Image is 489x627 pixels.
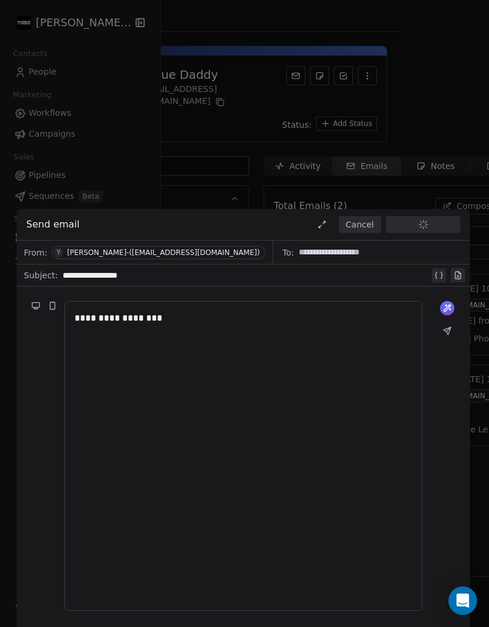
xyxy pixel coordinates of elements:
button: Cancel [339,216,381,233]
span: Send email [26,217,80,232]
div: [PERSON_NAME]-([EMAIL_ADDRESS][DOMAIN_NAME]) [67,248,259,257]
span: To: [283,247,294,259]
div: Open Intercom Messenger [448,586,477,615]
span: From: [24,247,47,259]
span: Subject: [24,269,58,285]
div: Y [57,248,60,257]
